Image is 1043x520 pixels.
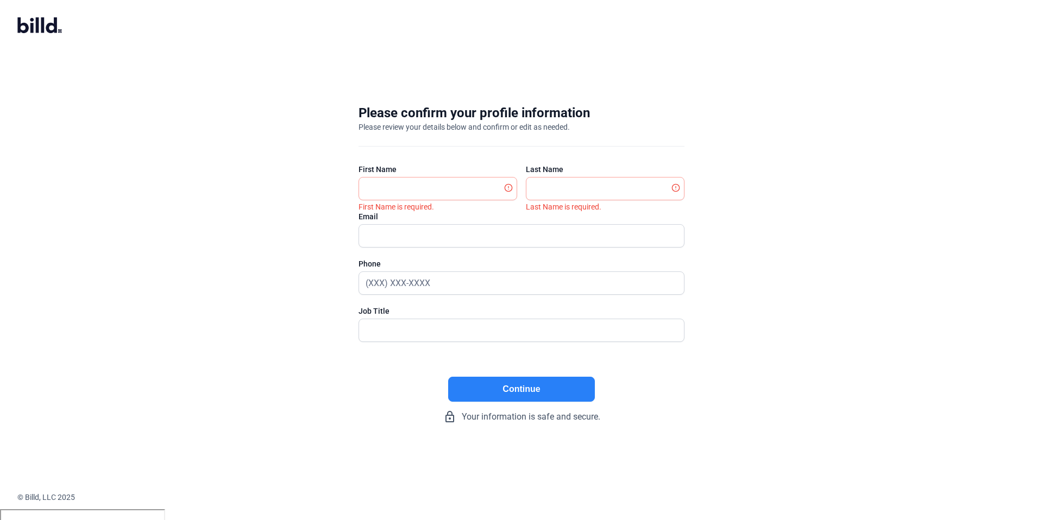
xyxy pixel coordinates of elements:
[526,164,684,175] div: Last Name
[526,202,601,211] i: Last Name is required.
[17,492,1043,503] div: © Billd, LLC 2025
[359,202,434,211] i: First Name is required.
[448,377,595,402] button: Continue
[359,272,672,294] input: (XXX) XXX-XXXX
[359,211,684,222] div: Email
[359,410,684,423] div: Your information is safe and secure.
[359,306,684,316] div: Job Title
[359,258,684,269] div: Phone
[443,410,456,423] mat-icon: lock_outline
[359,122,570,132] div: Please review your details below and confirm or edit as needed.
[359,104,590,122] div: Please confirm your profile information
[359,164,517,175] div: First Name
